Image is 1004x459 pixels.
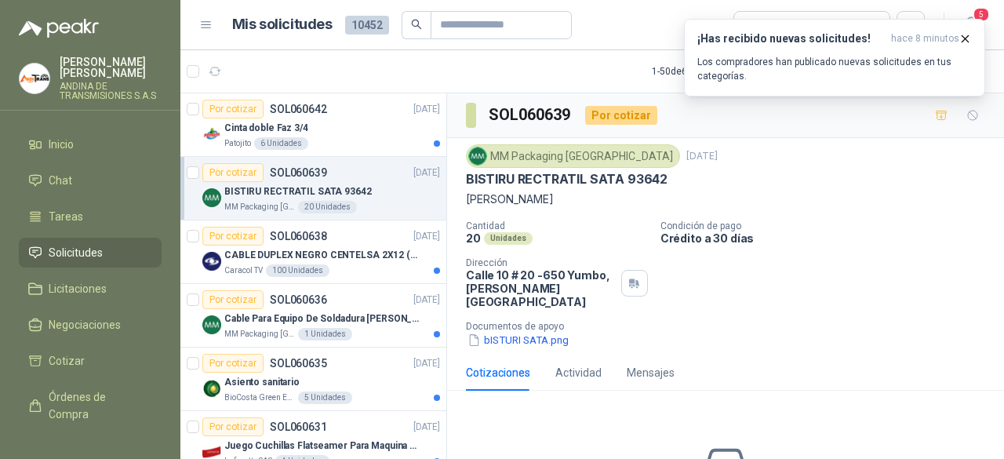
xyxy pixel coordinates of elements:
p: Condición de pago [660,220,998,231]
div: Por cotizar [202,100,264,118]
a: Tareas [19,202,162,231]
h3: ¡Has recibido nuevas solicitudes! [697,32,885,46]
a: Por cotizarSOL060642[DATE] Company LogoCinta doble Faz 3/4Patojito6 Unidades [180,93,446,157]
p: [DATE] [413,166,440,180]
p: [PERSON_NAME] [PERSON_NAME] [60,56,162,78]
div: MM Packaging [GEOGRAPHIC_DATA] [466,144,680,168]
button: ¡Has recibido nuevas solicitudes!hace 8 minutos Los compradores han publicado nuevas solicitudes ... [684,19,985,97]
p: Cable Para Equipo De Soldadura [PERSON_NAME] [224,311,420,326]
p: Cantidad [466,220,648,231]
span: search [411,19,422,30]
span: 5 [973,7,990,22]
div: Actividad [555,364,602,381]
p: BISTIRU RECTRATIL SATA 93642 [466,171,668,188]
span: Órdenes de Compra [49,388,147,423]
a: Cotizar [19,346,162,376]
p: 20 [466,231,481,245]
img: Company Logo [202,379,221,398]
img: Company Logo [202,252,221,271]
div: Por cotizar [202,417,264,436]
div: Por cotizar [202,354,264,373]
p: Asiento sanitario [224,375,300,390]
h1: Mis solicitudes [232,13,333,36]
p: ANDINA DE TRANSMISIONES S.A.S [60,82,162,100]
div: 1 Unidades [298,328,352,341]
p: BISTIRU RECTRATIL SATA 93642 [224,184,372,199]
p: [DATE] [413,356,440,371]
div: Por cotizar [202,163,264,182]
p: MM Packaging [GEOGRAPHIC_DATA] [224,201,295,213]
span: Inicio [49,136,74,153]
p: BioCosta Green Energy S.A.S [224,392,295,404]
a: Por cotizarSOL060636[DATE] Company LogoCable Para Equipo De Soldadura [PERSON_NAME]MM Packaging [... [180,284,446,348]
p: SOL060642 [270,104,327,115]
img: Company Logo [202,315,221,334]
a: Negociaciones [19,310,162,340]
span: hace 8 minutos [891,32,959,46]
span: Solicitudes [49,244,103,261]
p: Calle 10 # 20 -650 Yumbo , [PERSON_NAME][GEOGRAPHIC_DATA] [466,268,615,308]
p: MM Packaging [GEOGRAPHIC_DATA] [224,328,295,341]
span: Negociaciones [49,316,121,333]
p: [DATE] [413,229,440,244]
span: Cotizar [49,352,85,370]
div: 20 Unidades [298,201,357,213]
img: Logo peakr [19,19,99,38]
div: Todas [744,16,777,34]
p: [DATE] [413,293,440,308]
img: Company Logo [202,125,221,144]
div: Por cotizar [585,106,657,125]
a: Órdenes de Compra [19,382,162,429]
span: 10452 [345,16,389,35]
img: Company Logo [202,188,221,207]
a: Por cotizarSOL060638[DATE] Company LogoCABLE DUPLEX NEGRO CENTELSA 2X12 (COLOR NEGRO)Caracol TV10... [180,220,446,284]
p: SOL060636 [270,294,327,305]
p: Juego Cuchillas Flatseamer Para Maquina de Coser [224,439,420,454]
a: Inicio [19,129,162,159]
span: Chat [49,172,72,189]
div: 6 Unidades [254,137,308,150]
p: SOL060631 [270,421,327,432]
p: [DATE] [413,420,440,435]
a: Licitaciones [19,274,162,304]
div: Mensajes [627,364,675,381]
span: Licitaciones [49,280,107,297]
p: SOL060635 [270,358,327,369]
div: 5 Unidades [298,392,352,404]
span: Tareas [49,208,83,225]
p: [DATE] [686,149,718,164]
p: Documentos de apoyo [466,321,998,332]
div: Unidades [484,232,533,245]
p: [DATE] [413,102,440,117]
img: Company Logo [469,148,486,165]
h3: SOL060639 [489,103,573,127]
p: CABLE DUPLEX NEGRO CENTELSA 2X12 (COLOR NEGRO) [224,248,420,263]
div: Cotizaciones [466,364,530,381]
div: 1 - 50 de 6828 [652,59,754,84]
p: SOL060638 [270,231,327,242]
div: Por cotizar [202,290,264,309]
a: Chat [19,166,162,195]
p: Caracol TV [224,264,263,277]
p: Dirección [466,257,615,268]
p: SOL060639 [270,167,327,178]
img: Company Logo [20,64,49,93]
a: Por cotizarSOL060635[DATE] Company LogoAsiento sanitarioBioCosta Green Energy S.A.S5 Unidades [180,348,446,411]
p: Crédito a 30 días [660,231,998,245]
p: Patojito [224,137,251,150]
div: Por cotizar [202,227,264,246]
a: Solicitudes [19,238,162,268]
button: 5 [957,11,985,39]
p: Los compradores han publicado nuevas solicitudes en tus categorías. [697,55,972,83]
p: Cinta doble Faz 3/4 [224,121,308,136]
div: 100 Unidades [266,264,329,277]
p: [PERSON_NAME] [466,191,985,208]
button: bISTURI SATA.png [466,332,570,348]
a: Por cotizarSOL060639[DATE] Company LogoBISTIRU RECTRATIL SATA 93642MM Packaging [GEOGRAPHIC_DATA]... [180,157,446,220]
